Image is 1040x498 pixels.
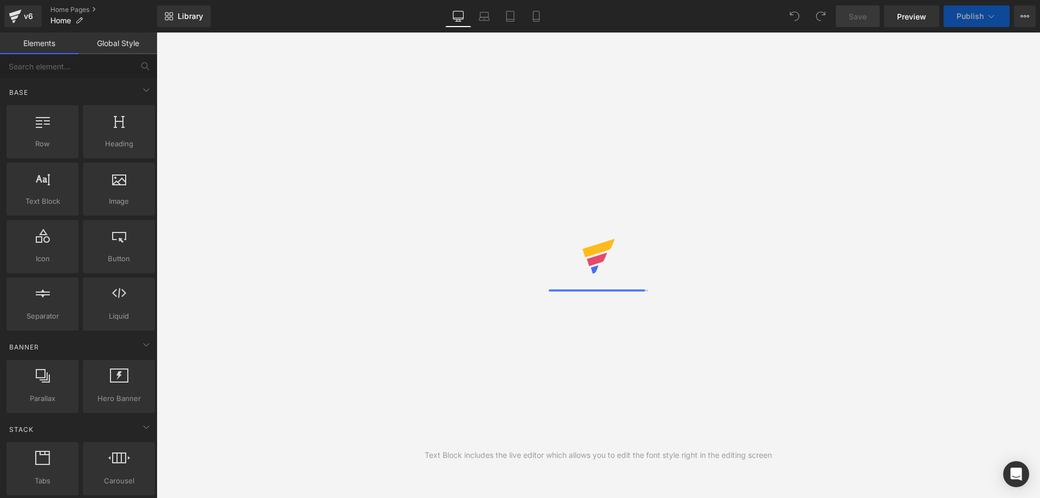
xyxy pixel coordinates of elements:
span: Parallax [10,393,75,404]
a: Tablet [497,5,523,27]
a: v6 [4,5,42,27]
span: Button [86,253,152,264]
a: Mobile [523,5,549,27]
span: Publish [957,12,984,21]
span: Image [86,196,152,207]
span: Preview [897,11,926,22]
div: v6 [22,9,35,23]
span: Separator [10,311,75,322]
span: Carousel [86,475,152,487]
a: Home Pages [50,5,157,14]
button: Redo [810,5,831,27]
span: Library [178,11,203,21]
span: Text Block [10,196,75,207]
a: Global Style [79,33,157,54]
span: Tabs [10,475,75,487]
a: New Library [157,5,211,27]
span: Heading [86,138,152,150]
span: Stack [8,424,35,435]
span: Icon [10,253,75,264]
button: More [1014,5,1036,27]
div: Open Intercom Messenger [1003,461,1029,487]
button: Publish [944,5,1010,27]
span: Hero Banner [86,393,152,404]
a: Laptop [471,5,497,27]
span: Liquid [86,311,152,322]
span: Base [8,87,29,98]
span: Banner [8,342,40,352]
div: Text Block includes the live editor which allows you to edit the font style right in the editing ... [425,449,772,461]
button: Undo [784,5,805,27]
span: Save [849,11,867,22]
span: Home [50,16,71,25]
span: Row [10,138,75,150]
a: Desktop [445,5,471,27]
a: Preview [884,5,939,27]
